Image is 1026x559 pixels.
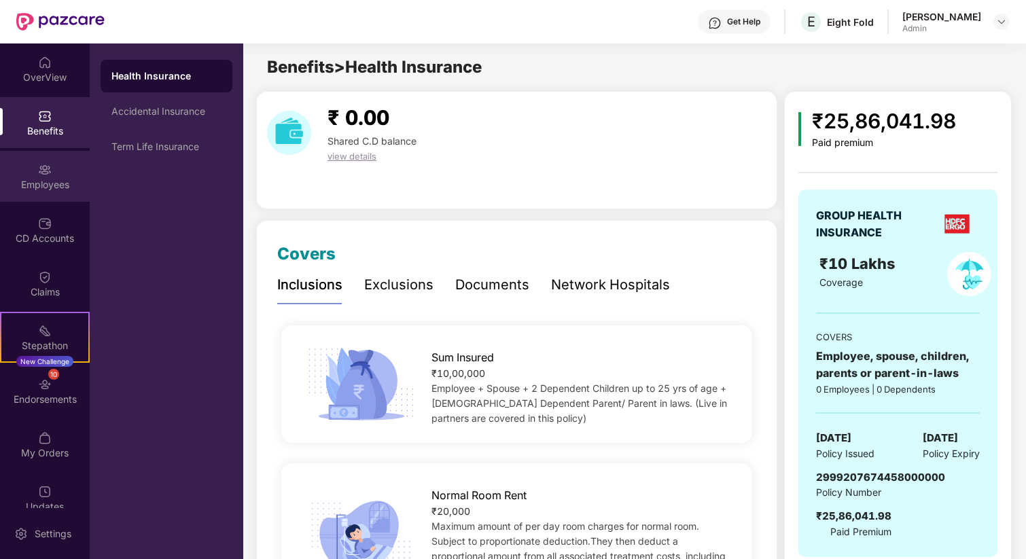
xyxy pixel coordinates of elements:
div: Get Help [727,16,760,27]
span: Benefits > Health Insurance [267,57,482,77]
img: svg+xml;base64,PHN2ZyBpZD0iQ2xhaW0iIHhtbG5zPSJodHRwOi8vd3d3LnczLm9yZy8yMDAwL3N2ZyIgd2lkdGg9IjIwIi... [38,270,52,284]
div: New Challenge [16,356,73,367]
span: E [807,14,815,30]
span: 2999207674458000000 [816,471,945,484]
div: 10 [48,369,59,380]
img: svg+xml;base64,PHN2ZyBpZD0iRW1wbG95ZWVzIiB4bWxucz0iaHR0cDovL3d3dy53My5vcmcvMjAwMC9zdmciIHdpZHRoPS... [38,163,52,177]
span: Shared C.D balance [328,135,417,147]
div: Employee, spouse, children, parents or parent-in-laws [816,348,980,382]
img: download [267,111,311,155]
div: Admin [902,23,981,34]
span: Sum Insured [431,349,494,366]
div: ₹20,000 [431,504,730,519]
img: svg+xml;base64,PHN2ZyBpZD0iQmVuZWZpdHMiIHhtbG5zPSJodHRwOi8vd3d3LnczLm9yZy8yMDAwL3N2ZyIgd2lkdGg9Ij... [38,109,52,123]
div: Exclusions [364,274,434,295]
span: Policy Issued [816,446,874,461]
div: ₹25,86,041.98 [812,105,956,137]
img: svg+xml;base64,PHN2ZyBpZD0iVXBkYXRlZCIgeG1sbnM9Imh0dHA6Ly93d3cudzMub3JnLzIwMDAvc3ZnIiB3aWR0aD0iMj... [38,485,52,499]
img: svg+xml;base64,PHN2ZyBpZD0iRW5kb3JzZW1lbnRzIiB4bWxucz0iaHR0cDovL3d3dy53My5vcmcvMjAwMC9zdmciIHdpZH... [38,378,52,391]
span: Policy Number [816,486,881,498]
span: Paid Premium [830,524,891,539]
div: Eight Fold [827,16,874,29]
img: svg+xml;base64,PHN2ZyBpZD0iTXlfT3JkZXJzIiBkYXRhLW5hbWU9Ik15IE9yZGVycyIgeG1sbnM9Imh0dHA6Ly93d3cudz... [38,431,52,445]
div: Paid premium [812,137,956,149]
span: Employee + Spouse + 2 Dependent Children up to 25 yrs of age + [DEMOGRAPHIC_DATA] Dependent Paren... [431,382,727,424]
img: icon [798,112,802,146]
div: 0 Employees | 0 Dependents [816,382,980,396]
span: Normal Room Rent [431,487,527,504]
div: Settings [31,527,75,541]
span: ₹ 0.00 [328,105,389,130]
span: [DATE] [923,430,958,446]
img: icon [303,344,420,425]
div: ₹25,86,041.98 [816,508,891,524]
div: ₹10,00,000 [431,366,730,381]
div: Network Hospitals [551,274,670,295]
img: insurerLogo [938,210,976,238]
div: Health Insurance [111,69,222,83]
div: Documents [455,274,529,295]
img: svg+xml;base64,PHN2ZyBpZD0iSG9tZSIgeG1sbnM9Imh0dHA6Ly93d3cudzMub3JnLzIwMDAvc3ZnIiB3aWR0aD0iMjAiIG... [38,56,52,69]
img: svg+xml;base64,PHN2ZyBpZD0iRHJvcGRvd24tMzJ4MzIiIHhtbG5zPSJodHRwOi8vd3d3LnczLm9yZy8yMDAwL3N2ZyIgd2... [996,16,1007,27]
div: GROUP HEALTH INSURANCE [816,207,934,241]
div: Stepathon [1,339,88,353]
img: svg+xml;base64,PHN2ZyB4bWxucz0iaHR0cDovL3d3dy53My5vcmcvMjAwMC9zdmciIHdpZHRoPSIyMSIgaGVpZ2h0PSIyMC... [38,324,52,338]
span: Coverage [819,276,863,288]
span: Policy Expiry [923,446,980,461]
div: Term Life Insurance [111,141,222,152]
img: New Pazcare Logo [16,13,105,31]
img: svg+xml;base64,PHN2ZyBpZD0iU2V0dGluZy0yMHgyMCIgeG1sbnM9Imh0dHA6Ly93d3cudzMub3JnLzIwMDAvc3ZnIiB3aW... [14,527,28,541]
img: svg+xml;base64,PHN2ZyBpZD0iSGVscC0zMngzMiIgeG1sbnM9Imh0dHA6Ly93d3cudzMub3JnLzIwMDAvc3ZnIiB3aWR0aD... [708,16,722,30]
span: view details [328,151,376,162]
div: Accidental Insurance [111,106,222,117]
div: COVERS [816,330,980,344]
span: ₹10 Lakhs [819,255,900,272]
div: Inclusions [277,274,342,295]
div: [PERSON_NAME] [902,10,981,23]
span: [DATE] [816,430,851,446]
img: policyIcon [947,252,991,296]
img: svg+xml;base64,PHN2ZyBpZD0iQ0RfQWNjb3VudHMiIGRhdGEtbmFtZT0iQ0QgQWNjb3VudHMiIHhtbG5zPSJodHRwOi8vd3... [38,217,52,230]
span: Covers [277,244,336,264]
